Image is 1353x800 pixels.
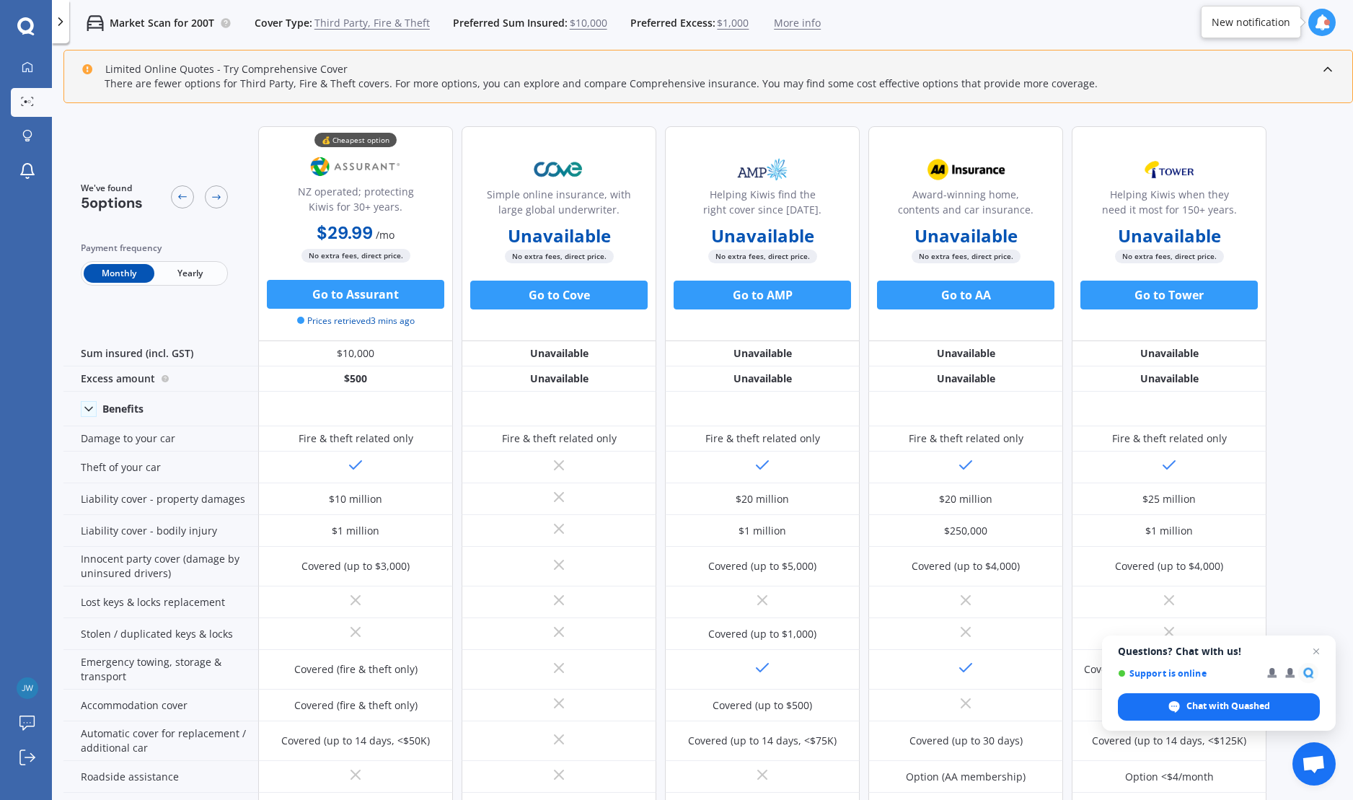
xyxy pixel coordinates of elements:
[868,341,1063,366] div: Unavailable
[314,16,430,30] span: Third Party, Fire & Theft
[1125,770,1214,784] div: Option <$4/month
[332,524,379,538] div: $1 million
[939,492,992,506] div: $20 million
[63,761,258,793] div: Roadside assistance
[474,187,644,223] div: Simple online insurance, with large global underwriter.
[462,341,656,366] div: Unavailable
[301,559,410,573] div: Covered (up to $3,000)
[1142,492,1196,506] div: $25 million
[299,431,413,446] div: Fire & theft related only
[881,187,1051,223] div: Award-winning home, contents and car insurance.
[258,366,453,392] div: $500
[912,250,1021,263] span: No extra fees, direct price.
[1115,250,1224,263] span: No extra fees, direct price.
[665,366,860,392] div: Unavailable
[470,281,648,309] button: Go to Cove
[267,280,444,309] button: Go to Assurant
[63,650,258,690] div: Emergency towing, storage & transport
[1072,341,1266,366] div: Unavailable
[1080,281,1258,309] button: Go to Tower
[708,250,817,263] span: No extra fees, direct price.
[81,62,348,76] div: Limited Online Quotes - Try Comprehensive Cover
[1115,559,1223,573] div: Covered (up to $4,000)
[630,16,715,30] span: Preferred Excess:
[110,16,214,30] p: Market Scan for 200T
[294,662,418,677] div: Covered (fire & theft only)
[462,366,656,392] div: Unavailable
[1118,693,1320,721] span: Chat with Quashed
[715,151,810,188] img: AMP.webp
[329,492,382,506] div: $10 million
[314,133,397,147] div: 💰 Cheapest option
[1121,151,1217,188] img: Tower.webp
[774,16,821,30] span: More info
[258,341,453,366] div: $10,000
[1145,524,1193,538] div: $1 million
[906,770,1026,784] div: Option (AA membership)
[301,249,410,263] span: No extra fees, direct price.
[154,264,225,283] span: Yearly
[918,151,1013,188] img: AA.webp
[877,281,1054,309] button: Go to AA
[81,76,1335,91] div: There are fewer options for Third Party, Fire & Theft covers. For more options, you can explore a...
[736,492,789,506] div: $20 million
[674,281,851,309] button: Go to AMP
[909,431,1023,446] div: Fire & theft related only
[63,690,258,721] div: Accommodation cover
[1092,734,1246,748] div: Covered (up to 14 days, <$125K)
[1084,187,1254,223] div: Helping Kiwis when they need it most for 150+ years.
[717,16,749,30] span: $1,000
[915,229,1018,243] b: Unavailable
[909,734,1023,748] div: Covered (up to 30 days)
[1084,662,1255,677] div: Covered (transport up to $250 only)
[376,228,395,242] span: / mo
[63,721,258,761] div: Automatic cover for replacement / additional car
[308,149,403,185] img: Assurant.png
[281,734,430,748] div: Covered (up to 14 days, <$50K)
[63,341,258,366] div: Sum insured (incl. GST)
[270,184,441,220] div: NZ operated; protecting Kiwis for 30+ years.
[677,187,847,223] div: Helping Kiwis find the right cover since [DATE].
[1118,646,1320,657] span: Questions? Chat with us!
[63,515,258,547] div: Liability cover - bodily injury
[294,698,418,713] div: Covered (fire & theft only)
[912,559,1020,573] div: Covered (up to $4,000)
[63,426,258,452] div: Damage to your car
[453,16,568,30] span: Preferred Sum Insured:
[1112,431,1227,446] div: Fire & theft related only
[868,366,1063,392] div: Unavailable
[708,559,816,573] div: Covered (up to $5,000)
[81,193,143,212] span: 5 options
[502,431,617,446] div: Fire & theft related only
[1118,668,1257,679] span: Support is online
[1186,700,1270,713] span: Chat with Quashed
[255,16,312,30] span: Cover Type:
[317,221,373,244] b: $29.99
[511,151,607,188] img: Cove.webp
[81,182,143,195] span: We've found
[1212,15,1290,30] div: New notification
[17,677,38,699] img: c48a5f706f2c6f974074400bdf09330e
[1292,742,1336,786] a: Open chat
[63,547,258,586] div: Innocent party cover (damage by uninsured drivers)
[63,366,258,392] div: Excess amount
[713,698,812,713] div: Covered (up to $500)
[1118,229,1221,243] b: Unavailable
[1072,366,1266,392] div: Unavailable
[570,16,607,30] span: $10,000
[63,618,258,650] div: Stolen / duplicated keys & locks
[63,586,258,618] div: Lost keys & locks replacement
[102,403,144,416] div: Benefits
[297,315,415,328] span: Prices retrieved 3 mins ago
[739,524,786,538] div: $1 million
[705,431,820,446] div: Fire & theft related only
[688,734,837,748] div: Covered (up to 14 days, <$75K)
[63,452,258,483] div: Theft of your car
[665,341,860,366] div: Unavailable
[63,483,258,515] div: Liability cover - property damages
[84,264,154,283] span: Monthly
[708,627,816,641] div: Covered (up to $1,000)
[711,229,814,243] b: Unavailable
[81,241,228,255] div: Payment frequency
[508,229,611,243] b: Unavailable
